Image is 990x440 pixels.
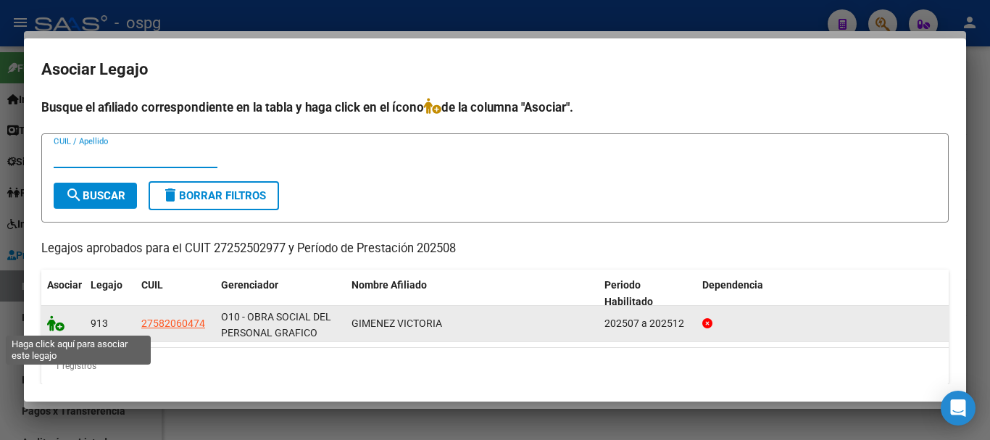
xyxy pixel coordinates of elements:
[41,98,949,117] h4: Busque el afiliado correspondiente en la tabla y haga click en el ícono de la columna "Asociar".
[85,270,136,317] datatable-header-cell: Legajo
[91,317,108,329] span: 913
[47,279,82,291] span: Asociar
[346,270,599,317] datatable-header-cell: Nombre Afiliado
[41,56,949,83] h2: Asociar Legajo
[54,183,137,209] button: Buscar
[221,311,331,339] span: O10 - OBRA SOCIAL DEL PERSONAL GRAFICO
[141,279,163,291] span: CUIL
[352,317,442,329] span: GIMENEZ VICTORIA
[65,186,83,204] mat-icon: search
[352,279,427,291] span: Nombre Afiliado
[91,279,122,291] span: Legajo
[696,270,949,317] datatable-header-cell: Dependencia
[136,270,215,317] datatable-header-cell: CUIL
[41,348,949,384] div: 1 registros
[141,317,205,329] span: 27582060474
[604,279,653,307] span: Periodo Habilitado
[221,279,278,291] span: Gerenciador
[162,189,266,202] span: Borrar Filtros
[41,240,949,258] p: Legajos aprobados para el CUIT 27252502977 y Período de Prestación 202508
[65,189,125,202] span: Buscar
[941,391,976,426] div: Open Intercom Messenger
[41,270,85,317] datatable-header-cell: Asociar
[149,181,279,210] button: Borrar Filtros
[702,279,763,291] span: Dependencia
[215,270,346,317] datatable-header-cell: Gerenciador
[604,315,691,332] div: 202507 a 202512
[162,186,179,204] mat-icon: delete
[599,270,696,317] datatable-header-cell: Periodo Habilitado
